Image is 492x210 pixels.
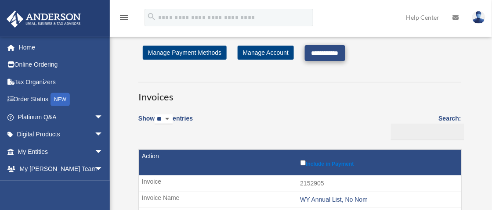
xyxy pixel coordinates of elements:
[119,15,129,23] a: menu
[300,160,306,166] input: Include in Payment
[300,196,457,203] div: WY Annual List, No Nom
[51,93,70,106] div: NEW
[94,143,112,161] span: arrow_drop_down
[238,46,294,60] a: Manage Account
[300,158,457,167] label: Include in Payment
[94,108,112,126] span: arrow_drop_down
[6,160,116,178] a: My [PERSON_NAME] Teamarrow_drop_down
[143,46,227,60] a: Manage Payment Methods
[119,12,129,23] i: menu
[391,124,464,140] input: Search:
[94,160,112,178] span: arrow_drop_down
[472,11,485,24] img: User Pic
[138,113,193,133] label: Show entries
[155,114,173,125] select: Showentries
[4,11,83,28] img: Anderson Advisors Platinum Portal
[388,113,461,140] label: Search:
[94,178,112,196] span: arrow_drop_down
[6,108,116,126] a: Platinum Q&Aarrow_drop_down
[6,73,116,91] a: Tax Organizers
[6,178,116,195] a: My Documentsarrow_drop_down
[147,12,156,21] i: search
[6,143,116,160] a: My Entitiesarrow_drop_down
[94,126,112,144] span: arrow_drop_down
[138,82,461,104] h3: Invoices
[6,56,116,74] a: Online Ordering
[6,39,116,56] a: Home
[6,91,116,109] a: Order StatusNEW
[139,175,461,192] td: 2152905
[6,126,116,143] a: Digital Productsarrow_drop_down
